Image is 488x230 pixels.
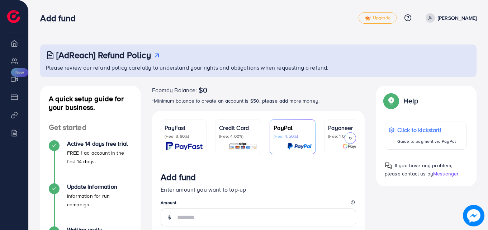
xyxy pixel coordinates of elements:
[328,133,366,139] p: (Fee: 1.00%)
[433,170,459,177] span: Messenger
[40,140,141,183] li: Active 14 days free trial
[46,63,472,72] p: Please review our refund policy carefully to understand your rights and obligations when requesti...
[463,205,484,226] img: image
[385,162,392,169] img: Popup guide
[365,15,390,21] span: Upgrade
[67,183,132,190] h4: Update Information
[403,97,418,105] p: Help
[385,94,398,107] img: Popup guide
[274,123,312,132] p: PayPal
[328,123,366,132] p: Payoneer
[67,192,132,209] p: Information for run campaign.
[438,14,477,22] p: [PERSON_NAME]
[67,140,132,147] h4: Active 14 days free trial
[229,142,257,150] img: card
[40,183,141,226] li: Update Information
[199,86,207,94] span: $0
[165,133,203,139] p: (Fee: 3.60%)
[423,13,477,23] a: [PERSON_NAME]
[359,12,397,24] a: tickUpgrade
[56,50,151,60] h3: [AdReach] Refund Policy
[161,185,356,194] p: Enter amount you want to top-up
[40,123,141,132] h4: Get started
[40,13,81,23] h3: Add fund
[342,142,366,150] img: card
[152,86,197,94] span: Ecomdy Balance:
[165,123,203,132] p: PayFast
[219,123,257,132] p: Credit Card
[385,162,453,177] span: If you have any problem, please contact us by
[219,133,257,139] p: (Fee: 4.00%)
[166,142,203,150] img: card
[152,97,365,105] p: *Minimum balance to create an account is $50, please add more money.
[365,16,371,21] img: tick
[161,172,196,182] h3: Add fund
[397,126,456,134] p: Click to kickstart!
[67,149,132,166] p: FREE 1 ad account in the first 14 days.
[397,137,456,146] p: Guide to payment via PayPal
[161,200,356,208] legend: Amount
[274,133,312,139] p: (Fee: 4.50%)
[7,10,20,23] img: logo
[287,142,312,150] img: card
[40,94,141,112] h4: A quick setup guide for your business.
